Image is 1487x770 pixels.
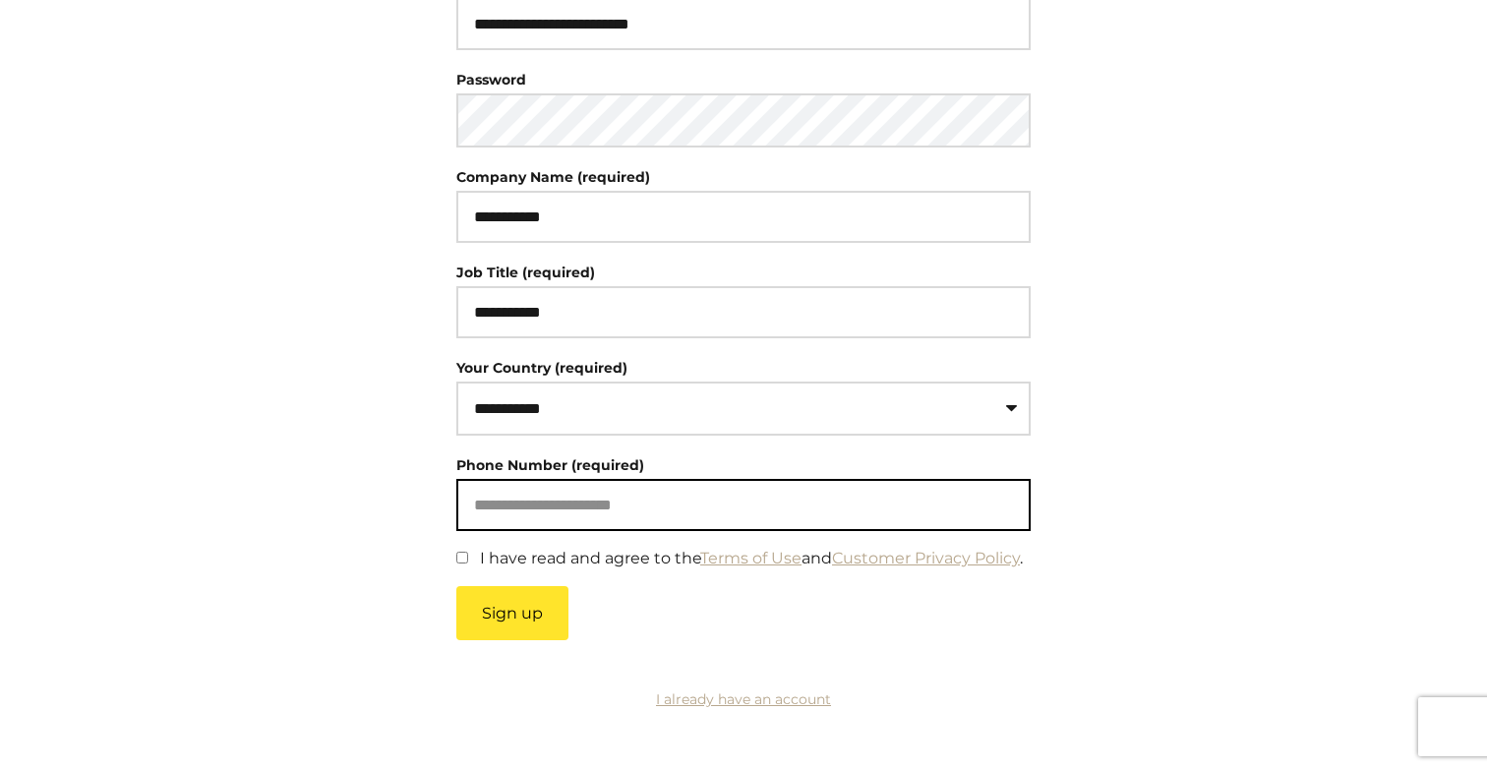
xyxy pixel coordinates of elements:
a: Terms of Use [700,549,802,567]
label: Company Name (required) [456,163,650,191]
a: Customer Privacy Policy [832,549,1020,567]
label: Your Country (required) [456,359,627,377]
label: Password [456,66,526,93]
label: Job Title (required) [456,259,595,286]
label: I have read and agree to the and . [480,549,1023,567]
a: I already have an account [656,690,831,708]
label: Phone Number (required) [456,451,644,479]
button: Sign up [456,586,568,640]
